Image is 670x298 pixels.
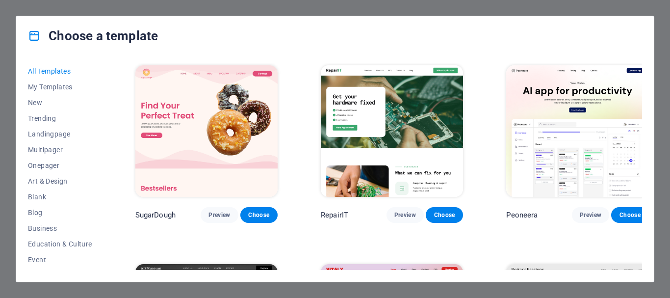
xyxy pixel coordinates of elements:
p: SugarDough [135,210,176,220]
span: Onepager [28,162,92,169]
p: RepairIT [321,210,348,220]
h4: Choose a template [28,28,158,44]
button: Blog [28,205,92,220]
span: Multipager [28,146,92,154]
span: Art & Design [28,177,92,185]
button: Blank [28,189,92,205]
button: New [28,95,92,110]
button: Education & Culture [28,236,92,252]
button: Landingpage [28,126,92,142]
button: Preview [201,207,238,223]
span: My Templates [28,83,92,91]
span: Landingpage [28,130,92,138]
button: Art & Design [28,173,92,189]
img: RepairIT [321,65,463,197]
span: Choose [434,211,455,219]
span: Education & Culture [28,240,92,248]
span: Preview [394,211,416,219]
span: Blog [28,209,92,217]
button: Multipager [28,142,92,158]
span: Choose [248,211,270,219]
img: SugarDough [135,65,278,197]
button: Gastronomy [28,268,92,283]
button: My Templates [28,79,92,95]
span: Event [28,256,92,264]
button: Choose [426,207,463,223]
span: All Templates [28,67,92,75]
button: Event [28,252,92,268]
span: Blank [28,193,92,201]
span: New [28,99,92,107]
button: Preview [387,207,424,223]
span: Business [28,224,92,232]
span: Trending [28,114,92,122]
button: All Templates [28,63,92,79]
button: Onepager [28,158,92,173]
span: Preview [208,211,230,219]
button: Choose [240,207,278,223]
button: Business [28,220,92,236]
button: Trending [28,110,92,126]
